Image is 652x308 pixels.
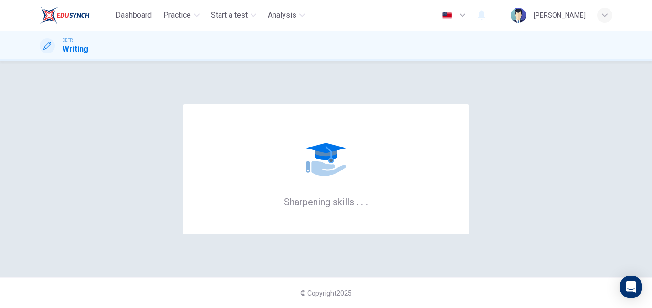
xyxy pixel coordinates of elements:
span: © Copyright 2025 [300,289,352,297]
button: Dashboard [112,7,156,24]
span: Dashboard [116,10,152,21]
h6: . [365,193,368,209]
h6: . [360,193,364,209]
img: en [441,12,453,19]
img: Profile picture [511,8,526,23]
button: Start a test [207,7,260,24]
h6: . [356,193,359,209]
button: Practice [159,7,203,24]
span: Practice [163,10,191,21]
div: [PERSON_NAME] [534,10,586,21]
span: Analysis [268,10,296,21]
img: EduSynch logo [40,6,90,25]
span: CEFR [63,37,73,43]
h1: Writing [63,43,88,55]
h6: Sharpening skills [284,195,368,208]
button: Analysis [264,7,309,24]
div: Open Intercom Messenger [620,276,642,298]
a: EduSynch logo [40,6,112,25]
span: Start a test [211,10,248,21]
